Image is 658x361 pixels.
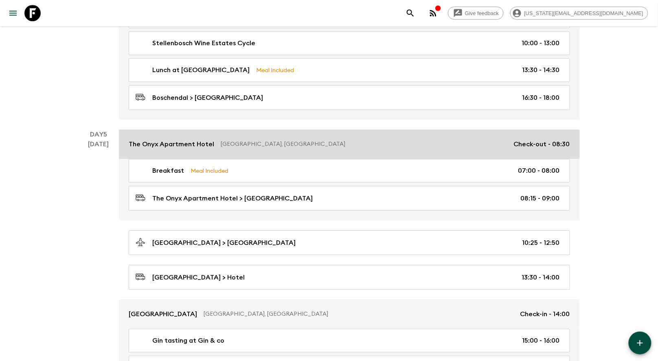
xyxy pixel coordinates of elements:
a: [GEOGRAPHIC_DATA] > Hotel13:30 - 14:00 [129,265,570,290]
p: Check-in - 14:00 [520,309,570,319]
a: Stellenbosch Wine Estates Cycle10:00 - 13:00 [129,31,570,55]
p: [GEOGRAPHIC_DATA], [GEOGRAPHIC_DATA] [221,140,507,148]
p: Check-out - 08:30 [514,139,570,149]
a: The Onyx Apartment Hotel > [GEOGRAPHIC_DATA]08:15 - 09:00 [129,186,570,211]
p: Meal Included [191,166,228,175]
p: 13:30 - 14:30 [522,65,560,75]
a: Gin tasting at Gin & co15:00 - 16:00 [129,329,570,352]
a: Lunch at [GEOGRAPHIC_DATA]Meal Included13:30 - 14:30 [129,58,570,82]
span: [US_STATE][EMAIL_ADDRESS][DOMAIN_NAME] [520,10,648,16]
button: menu [5,5,21,21]
p: The Onyx Apartment Hotel [129,139,214,149]
p: [GEOGRAPHIC_DATA] > Hotel [152,273,245,282]
p: The Onyx Apartment Hotel > [GEOGRAPHIC_DATA] [152,194,313,203]
p: 07:00 - 08:00 [518,166,560,176]
p: [GEOGRAPHIC_DATA], [GEOGRAPHIC_DATA] [204,310,514,318]
p: Meal Included [256,66,294,75]
p: 10:25 - 12:50 [522,238,560,248]
a: [GEOGRAPHIC_DATA] > [GEOGRAPHIC_DATA]10:25 - 12:50 [129,230,570,255]
p: [GEOGRAPHIC_DATA] [129,309,197,319]
p: 13:30 - 14:00 [522,273,560,282]
button: search adventures [402,5,419,21]
a: [GEOGRAPHIC_DATA][GEOGRAPHIC_DATA], [GEOGRAPHIC_DATA]Check-in - 14:00 [119,299,580,329]
p: 16:30 - 18:00 [522,93,560,103]
p: 10:00 - 13:00 [522,38,560,48]
span: Give feedback [461,10,503,16]
a: BreakfastMeal Included07:00 - 08:00 [129,159,570,183]
p: Gin tasting at Gin & co [152,336,224,346]
p: Breakfast [152,166,184,176]
a: The Onyx Apartment Hotel[GEOGRAPHIC_DATA], [GEOGRAPHIC_DATA]Check-out - 08:30 [119,130,580,159]
a: Give feedback [448,7,504,20]
p: [GEOGRAPHIC_DATA] > [GEOGRAPHIC_DATA] [152,238,296,248]
a: Boschendal > [GEOGRAPHIC_DATA]16:30 - 18:00 [129,85,570,110]
p: Boschendal > [GEOGRAPHIC_DATA] [152,93,263,103]
p: 15:00 - 16:00 [522,336,560,346]
p: Lunch at [GEOGRAPHIC_DATA] [152,65,250,75]
p: Stellenbosch Wine Estates Cycle [152,38,255,48]
div: [US_STATE][EMAIL_ADDRESS][DOMAIN_NAME] [510,7,648,20]
p: 08:15 - 09:00 [521,194,560,203]
p: Day 5 [78,130,119,139]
